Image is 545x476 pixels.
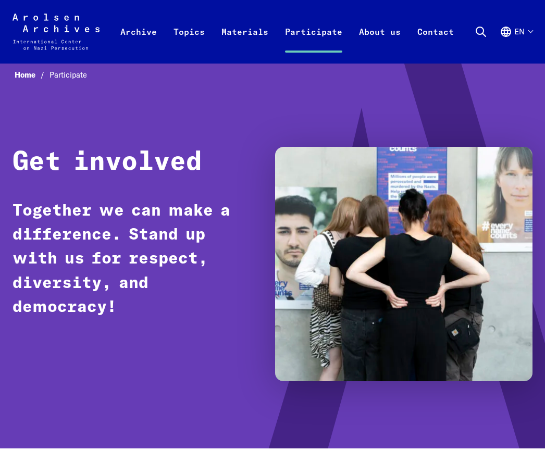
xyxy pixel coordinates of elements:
[13,67,532,83] nav: Breadcrumb
[112,22,165,64] a: Archive
[49,70,87,80] span: Participate
[277,22,351,64] a: Participate
[351,22,409,64] a: About us
[13,199,254,320] p: Together we can make a difference. Stand up with us for respect, diversity, and democracy!
[500,26,532,60] button: English, language selection
[15,70,49,80] a: Home
[409,22,462,64] a: Contact
[165,22,213,64] a: Topics
[213,22,277,64] a: Materials
[13,147,202,178] h1: Get involved
[112,11,462,53] nav: Primary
